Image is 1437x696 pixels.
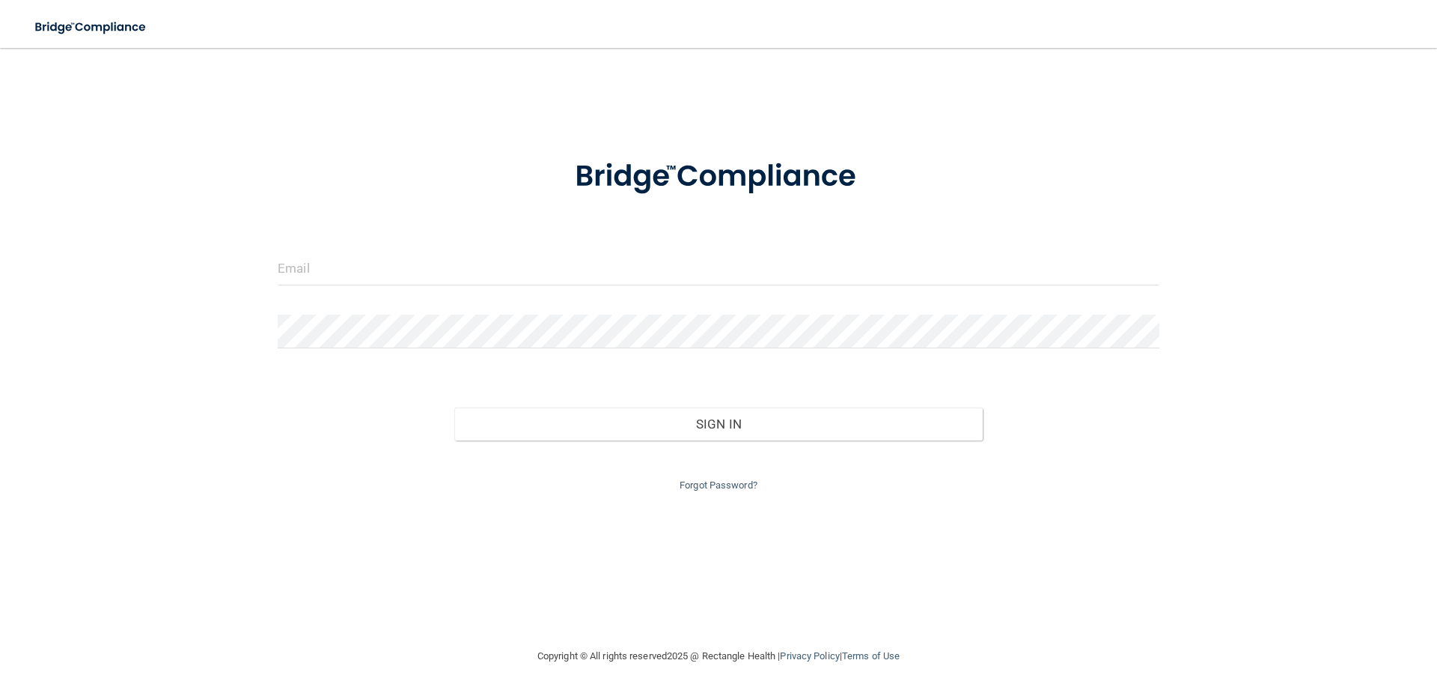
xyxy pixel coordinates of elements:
[454,408,983,441] button: Sign In
[780,650,839,662] a: Privacy Policy
[22,12,160,43] img: bridge_compliance_login_screen.278c3ca4.svg
[278,252,1159,285] input: Email
[842,650,900,662] a: Terms of Use
[680,479,757,491] a: Forgot Password?
[445,632,992,680] div: Copyright © All rights reserved 2025 @ Rectangle Health | |
[544,138,893,216] img: bridge_compliance_login_screen.278c3ca4.svg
